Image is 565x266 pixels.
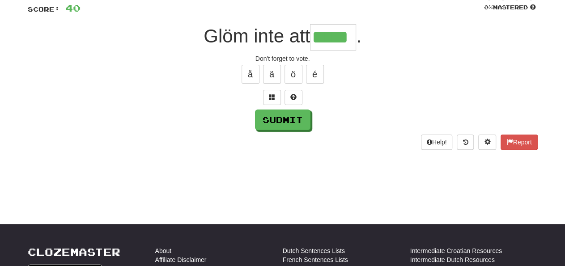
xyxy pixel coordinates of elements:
[155,255,207,264] a: Affiliate Disclaimer
[283,255,348,264] a: French Sentences Lists
[421,135,453,150] button: Help!
[283,246,345,255] a: Dutch Sentences Lists
[410,246,502,255] a: Intermediate Croatian Resources
[457,135,474,150] button: Round history (alt+y)
[285,90,302,105] button: Single letter hint - you only get 1 per sentence and score half the points! alt+h
[484,4,493,11] span: 0 %
[501,135,537,150] button: Report
[263,90,281,105] button: Switch sentence to multiple choice alt+p
[28,54,538,63] div: Don't forget to vote.
[306,65,324,84] button: é
[28,5,60,13] span: Score:
[356,25,361,46] span: .
[263,65,281,84] button: ä
[28,246,120,258] a: Clozemaster
[204,25,310,46] span: Glöm inte att
[242,65,259,84] button: å
[155,246,172,255] a: About
[482,4,538,12] div: Mastered
[285,65,302,84] button: ö
[410,255,495,264] a: Intermediate Dutch Resources
[65,2,81,13] span: 40
[255,110,310,130] button: Submit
